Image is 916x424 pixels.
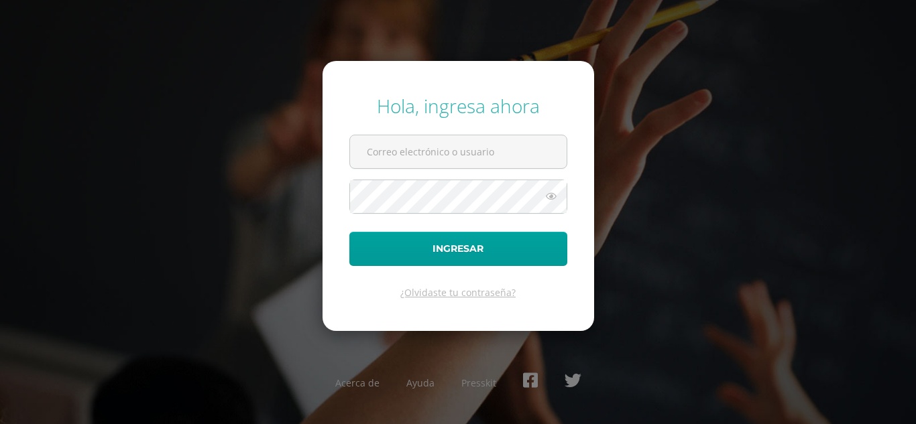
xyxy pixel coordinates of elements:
[350,135,567,168] input: Correo electrónico o usuario
[335,376,380,389] a: Acerca de
[349,93,567,119] div: Hola, ingresa ahora
[349,232,567,266] button: Ingresar
[461,376,496,389] a: Presskit
[400,286,516,299] a: ¿Olvidaste tu contraseña?
[406,376,435,389] a: Ayuda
